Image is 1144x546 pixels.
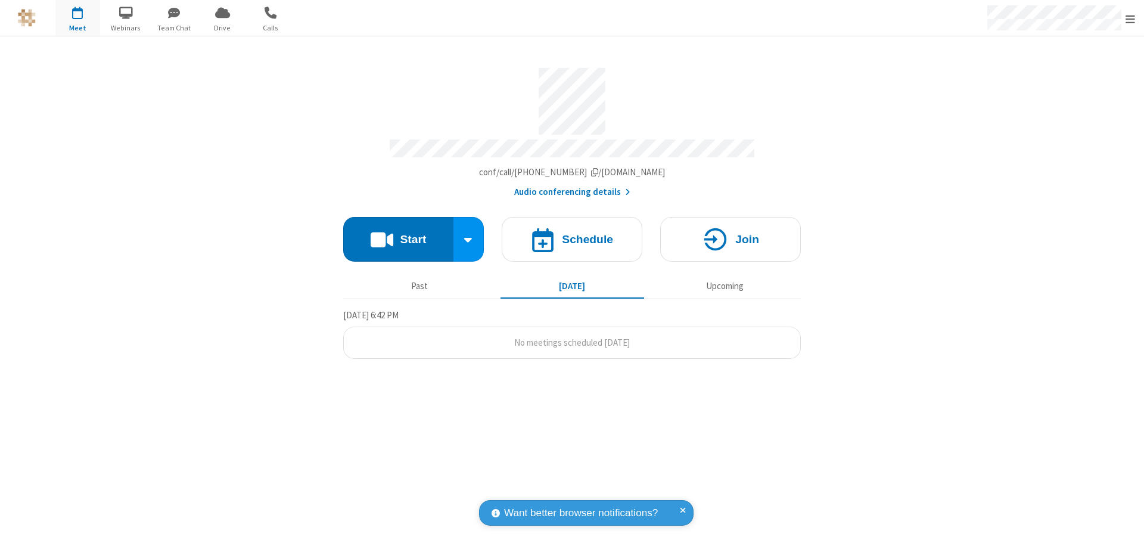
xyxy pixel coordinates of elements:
[343,308,801,359] section: Today's Meetings
[343,309,399,321] span: [DATE] 6:42 PM
[343,59,801,199] section: Account details
[735,234,759,245] h4: Join
[55,23,100,33] span: Meet
[504,505,658,521] span: Want better browser notifications?
[514,337,630,348] span: No meetings scheduled [DATE]
[453,217,484,262] div: Start conference options
[562,234,613,245] h4: Schedule
[18,9,36,27] img: QA Selenium DO NOT DELETE OR CHANGE
[500,275,644,297] button: [DATE]
[400,234,426,245] h4: Start
[514,185,630,199] button: Audio conferencing details
[343,217,453,262] button: Start
[348,275,492,297] button: Past
[653,275,797,297] button: Upcoming
[479,166,666,179] button: Copy my meeting room linkCopy my meeting room link
[248,23,293,33] span: Calls
[104,23,148,33] span: Webinars
[479,166,666,178] span: Copy my meeting room link
[200,23,245,33] span: Drive
[502,217,642,262] button: Schedule
[152,23,197,33] span: Team Chat
[660,217,801,262] button: Join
